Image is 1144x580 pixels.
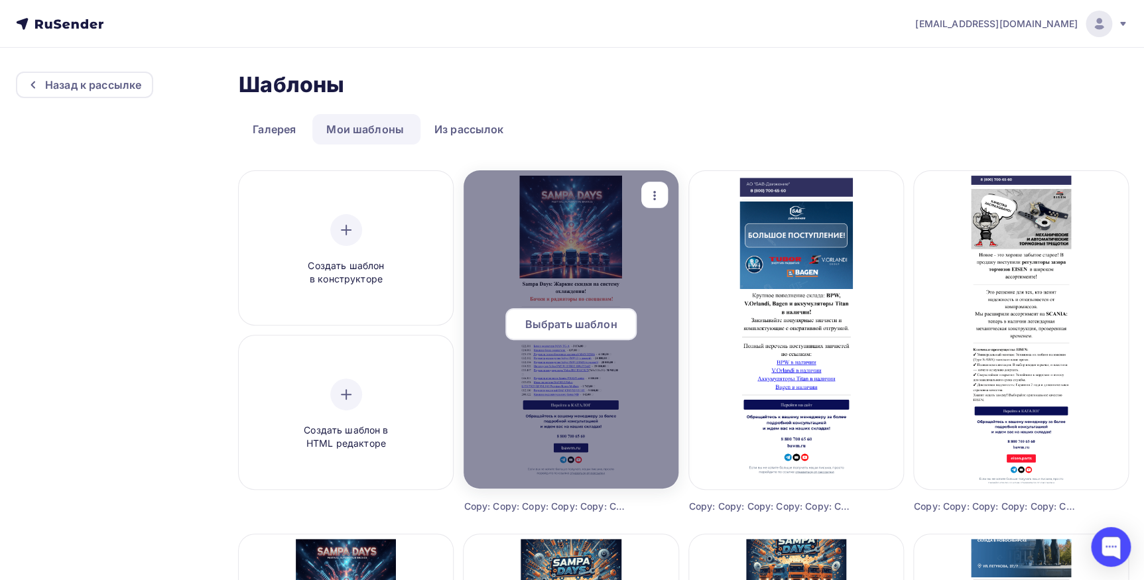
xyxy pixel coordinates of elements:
[915,17,1078,30] span: [EMAIL_ADDRESS][DOMAIN_NAME]
[914,500,1074,513] div: Copy: Copy: Copy: Copy: Copy: Copy: Copy: Copy: Copy: Copy: Copy: Copy: Copy: Copy: Copy: Copy: C...
[283,259,409,286] span: Создать шаблон в конструкторе
[45,77,141,93] div: Назад к рассылке
[239,114,310,145] a: Галерея
[915,11,1128,37] a: [EMAIL_ADDRESS][DOMAIN_NAME]
[420,114,518,145] a: Из рассылок
[689,500,850,513] div: Copy: Copy: Copy: Copy: Copy: Copy: Copy: Copy: Copy: Copy: Copy: Copy: Copy: Copy: Copy: Copy: C...
[239,72,344,98] h2: Шаблоны
[464,500,624,513] div: Copy: Copy: Copy: Copy: Copy: Copy: Copy: Copy: Copy: Copy: Copy: Copy: Copy: Copy: Copy: Copy: C...
[312,114,418,145] a: Мои шаблоны
[525,316,617,332] span: Выбрать шаблон
[283,424,409,451] span: Создать шаблон в HTML редакторе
